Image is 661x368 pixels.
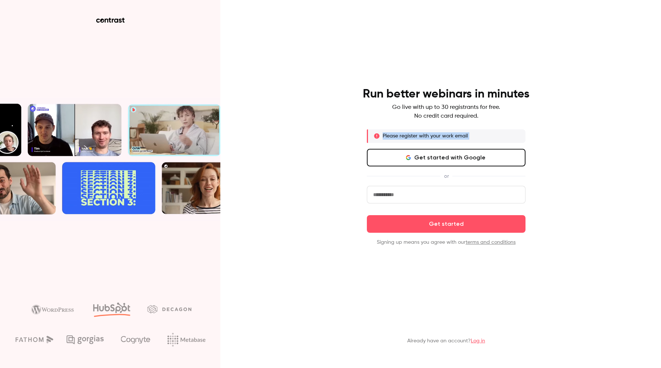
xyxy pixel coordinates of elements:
[363,87,530,102] h4: Run better webinars in minutes
[367,239,525,246] p: Signing up means you agree with our
[471,338,485,343] a: Log in
[147,305,191,313] img: decagon
[383,132,468,140] p: Please register with your work email
[407,337,485,345] p: Already have an account?
[466,240,516,245] a: terms and conditions
[367,215,525,233] button: Get started
[392,103,500,121] p: Go live with up to 30 registrants for free. No credit card required.
[440,172,452,180] span: or
[367,149,525,166] button: Get started with Google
